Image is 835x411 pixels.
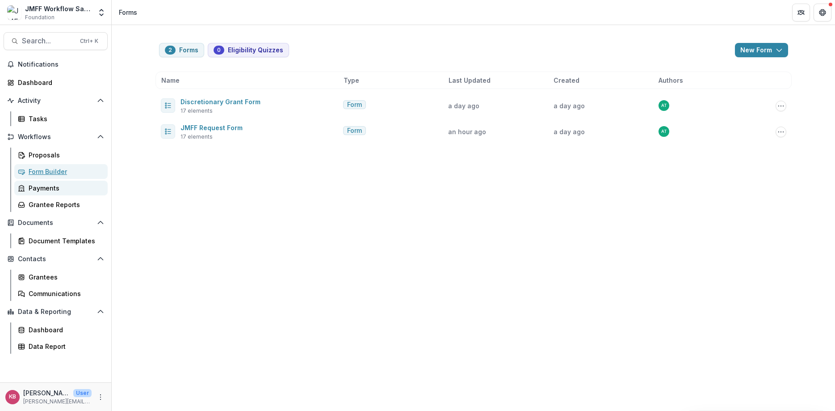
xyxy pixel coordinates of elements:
span: Foundation [25,13,55,21]
button: Search... [4,32,108,50]
a: Grantee Reports [14,197,108,212]
span: Activity [18,97,93,105]
p: [PERSON_NAME][EMAIL_ADDRESS][DOMAIN_NAME] [23,398,92,406]
div: Anna Test [661,129,667,134]
button: Partners [792,4,810,21]
div: Tasks [29,114,101,123]
p: User [73,389,92,397]
button: Open Contacts [4,252,108,266]
span: Form [347,101,362,109]
button: Get Help [814,4,831,21]
span: 17 elements [180,107,213,115]
button: More [95,392,106,403]
button: Eligibility Quizzes [208,43,289,57]
button: Options [776,101,786,111]
nav: breadcrumb [115,6,141,19]
button: New Form [735,43,788,57]
button: Open Data & Reporting [4,305,108,319]
a: Tasks [14,111,108,126]
a: Communications [14,286,108,301]
div: Dashboard [18,78,101,87]
span: Search... [22,37,75,45]
span: Workflows [18,133,93,141]
a: Form Builder [14,164,108,179]
span: an hour ago [448,128,486,136]
span: Authors [659,76,683,85]
div: JMFF Workflow Sandbox [25,4,92,13]
button: Open entity switcher [95,4,108,21]
div: Communications [29,289,101,298]
div: Forms [119,8,137,17]
span: a day ago [448,102,479,110]
span: a day ago [554,102,585,110]
div: Document Templates [29,236,101,246]
img: JMFF Workflow Sandbox [7,5,21,20]
span: Notifications [18,61,104,68]
a: Document Templates [14,233,108,248]
div: Payments [29,183,101,193]
a: Dashboard [4,75,108,90]
p: [PERSON_NAME] [23,388,70,398]
span: Created [554,76,579,85]
span: 17 elements [180,133,213,141]
a: Discretionary Grant Form [180,98,260,106]
span: Documents [18,219,93,227]
button: Open Activity [4,93,108,108]
div: Grantee Reports [29,200,101,209]
div: Data Report [29,342,101,351]
span: 0 [217,47,221,53]
span: a day ago [554,128,585,136]
a: Data Report [14,339,108,354]
div: Ctrl + K [78,36,100,46]
span: Name [161,76,180,85]
a: Proposals [14,148,108,162]
span: Last Updated [449,76,491,85]
div: Katie Baron [9,394,16,400]
span: Data & Reporting [18,308,93,316]
div: Anna Test [661,103,667,108]
button: Notifications [4,57,108,72]
div: Grantees [29,272,101,282]
span: Type [344,76,359,85]
a: Dashboard [14,322,108,337]
a: JMFF Request Form [180,124,243,131]
button: Forms [159,43,204,57]
button: Open Documents [4,216,108,230]
span: Contacts [18,255,93,263]
div: Form Builder [29,167,101,176]
span: 2 [168,47,172,53]
a: Grantees [14,270,108,284]
button: Open Workflows [4,130,108,144]
div: Dashboard [29,325,101,335]
a: Payments [14,181,108,195]
div: Proposals [29,150,101,160]
button: Options [776,127,786,137]
span: Form [347,127,362,135]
